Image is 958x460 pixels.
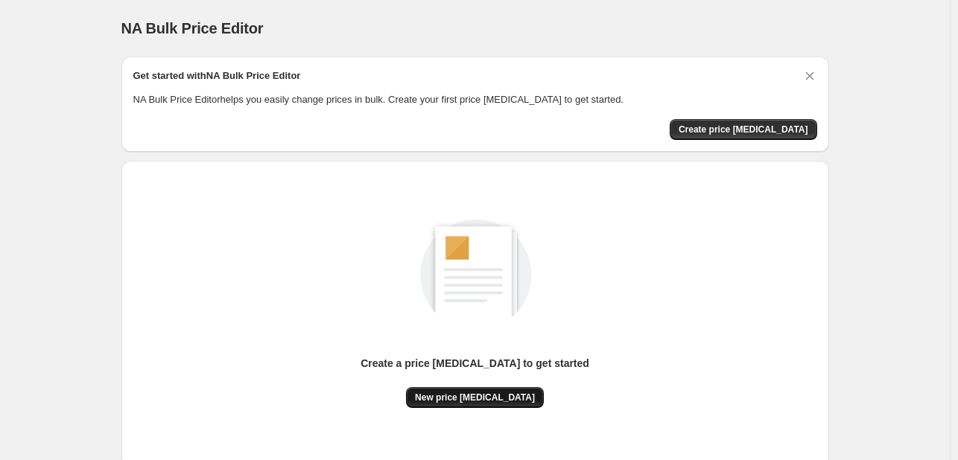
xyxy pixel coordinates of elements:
[406,387,544,408] button: New price [MEDICAL_DATA]
[679,124,808,135] span: Create price [MEDICAL_DATA]
[121,20,264,36] span: NA Bulk Price Editor
[802,68,817,83] button: Dismiss card
[415,392,535,403] span: New price [MEDICAL_DATA]
[361,356,589,371] p: Create a price [MEDICAL_DATA] to get started
[670,119,817,140] button: Create price change job
[133,68,301,83] h2: Get started with NA Bulk Price Editor
[133,92,817,107] p: NA Bulk Price Editor helps you easily change prices in bulk. Create your first price [MEDICAL_DAT...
